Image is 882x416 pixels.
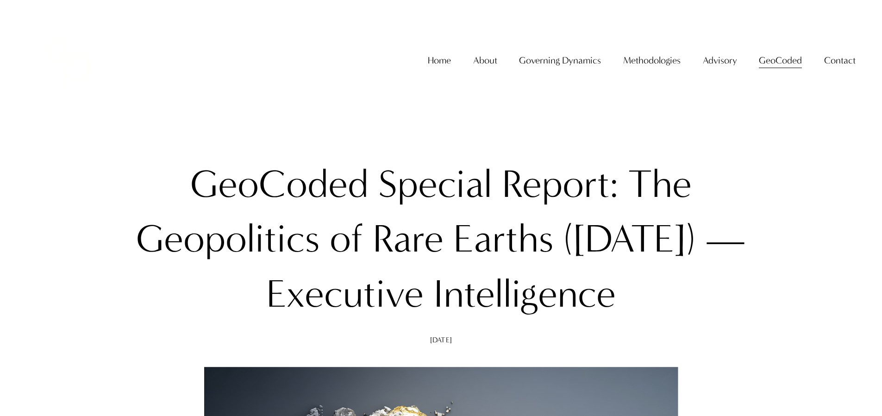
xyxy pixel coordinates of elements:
[703,51,737,70] a: folder dropdown
[623,52,681,69] span: Methodologies
[113,157,769,321] h1: GeoCoded Special Report: The Geopolitics of Rare Earths ([DATE]) — Executive Intelligence
[759,52,802,69] span: GeoCoded
[473,52,497,69] span: About
[430,335,452,344] span: [DATE]
[428,51,451,70] a: Home
[519,52,601,69] span: Governing Dynamics
[703,52,737,69] span: Advisory
[473,51,497,70] a: folder dropdown
[759,51,802,70] a: folder dropdown
[519,51,601,70] a: folder dropdown
[824,51,856,70] a: folder dropdown
[623,51,681,70] a: folder dropdown
[824,52,856,69] span: Contact
[26,18,112,103] img: Christopher Sanchez &amp; Co.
